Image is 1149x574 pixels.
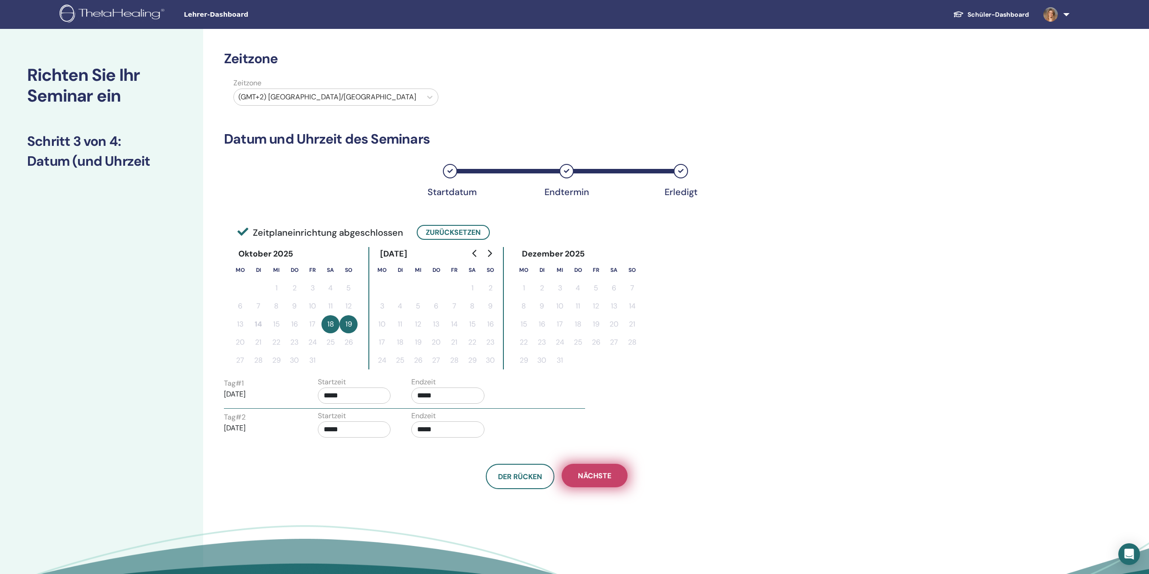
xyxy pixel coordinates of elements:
div: Open Intercom Messenger [1118,543,1140,565]
button: 31 [303,351,321,369]
button: 28 [445,351,463,369]
button: 28 [249,351,267,369]
th: Montag [515,261,533,279]
th: Freitag [587,261,605,279]
th: Freitag [303,261,321,279]
button: 19 [409,333,427,351]
span: Nächste [578,471,611,481]
button: 1 [463,279,481,297]
button: 18 [321,315,340,333]
button: 10 [551,297,569,315]
button: 9 [533,297,551,315]
div: Endtermin [544,187,589,197]
button: Go to previous month [468,244,482,262]
button: 23 [533,333,551,351]
h2: Richten Sie Ihr Seminar ein [27,65,176,106]
button: 5 [587,279,605,297]
button: 22 [267,333,285,351]
th: Montag [231,261,249,279]
button: 11 [391,315,409,333]
span: Der Rücken [498,472,542,481]
p: [DATE] [224,389,297,400]
div: Dezember 2025 [515,247,592,261]
button: 4 [321,279,340,297]
button: 11 [321,297,340,315]
button: 24 [373,351,391,369]
th: Dienstag [533,261,551,279]
label: Zeitzone [228,78,444,89]
button: 7 [249,297,267,315]
button: 16 [481,315,499,333]
button: 13 [231,315,249,333]
label: Tag # 1 [224,378,244,389]
img: logo.png [60,5,167,25]
h3: Schritt 3 von 4 : [27,133,176,149]
button: 20 [427,333,445,351]
button: 11 [569,297,587,315]
button: 13 [427,315,445,333]
button: 3 [373,297,391,315]
button: 12 [587,297,605,315]
button: Der Rücken [486,464,554,489]
button: 4 [569,279,587,297]
h3: Datum und Uhrzeit des Seminars [224,131,890,147]
h3: Zeitzone [224,51,890,67]
div: Oktober 2025 [231,247,301,261]
button: 9 [285,297,303,315]
th: Freitag [445,261,463,279]
div: [DATE] [373,247,415,261]
th: Dienstag [391,261,409,279]
button: 2 [533,279,551,297]
th: Sonntag [340,261,358,279]
button: 10 [303,297,321,315]
button: 1 [515,279,533,297]
button: 24 [303,333,321,351]
button: 15 [515,315,533,333]
button: 12 [340,297,358,315]
button: 28 [623,333,641,351]
button: 13 [605,297,623,315]
label: Endzeit [411,377,436,387]
button: 26 [409,351,427,369]
button: 30 [481,351,499,369]
button: 15 [267,315,285,333]
button: 21 [623,315,641,333]
button: 7 [623,279,641,297]
button: 8 [515,297,533,315]
button: 20 [605,315,623,333]
button: 29 [463,351,481,369]
button: 18 [391,333,409,351]
th: Samstag [321,261,340,279]
label: Endzeit [411,411,436,421]
button: 8 [267,297,285,315]
th: Samstag [605,261,623,279]
button: 6 [231,297,249,315]
button: 4 [391,297,409,315]
button: Zurücksetzen [417,225,490,240]
button: 6 [605,279,623,297]
button: 20 [231,333,249,351]
button: 27 [231,351,249,369]
th: Dienstag [249,261,267,279]
button: 23 [285,333,303,351]
th: Mittwoch [409,261,427,279]
button: 14 [623,297,641,315]
span: Zeitplaneinrichtung abgeschlossen [237,226,403,239]
th: Samstag [463,261,481,279]
button: 6 [427,297,445,315]
button: 17 [551,315,569,333]
button: 1 [267,279,285,297]
button: 3 [551,279,569,297]
img: graduation-cap-white.svg [953,10,964,18]
button: 2 [481,279,499,297]
th: Donnerstag [427,261,445,279]
h3: Datum (und Uhrzeit [27,153,176,169]
button: 26 [587,333,605,351]
button: 25 [569,333,587,351]
button: 12 [409,315,427,333]
div: Erledigt [658,187,703,197]
button: 26 [340,333,358,351]
button: 16 [285,315,303,333]
th: Mittwoch [267,261,285,279]
span: Lehrer-Dashboard [184,10,319,19]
